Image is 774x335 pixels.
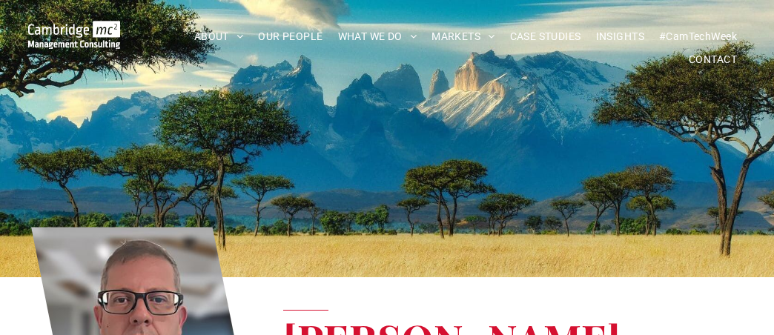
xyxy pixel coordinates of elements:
[652,25,744,48] a: #CamTechWeek
[187,25,251,48] a: ABOUT
[28,21,120,49] img: Cambridge MC Logo
[589,25,652,48] a: INSIGHTS
[503,25,589,48] a: CASE STUDIES
[331,25,425,48] a: WHAT WE DO
[424,25,502,48] a: MARKETS
[251,25,330,48] a: OUR PEOPLE
[681,48,744,71] a: CONTACT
